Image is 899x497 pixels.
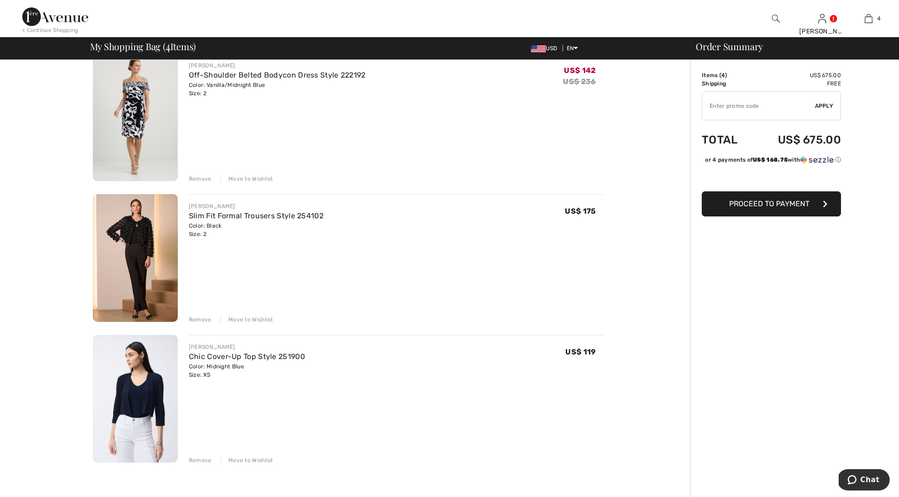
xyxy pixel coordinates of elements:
div: Remove [189,315,212,324]
a: Off-Shoulder Belted Bodycon Dress Style 222192 [189,71,366,79]
img: Sezzle [800,156,834,164]
div: Color: Vanilla/Midnight Blue Size: 2 [189,81,366,98]
div: Remove [189,456,212,464]
img: Slim Fit Formal Trousers Style 254102 [93,194,178,322]
img: Off-Shoulder Belted Bodycon Dress Style 222192 [93,53,178,181]
span: My Shopping Bag ( Items) [90,42,196,51]
div: Move to Wishlist [220,315,273,324]
div: Move to Wishlist [220,175,273,183]
div: Order Summary [685,42,893,51]
span: US$ 119 [565,347,595,356]
td: US$ 675.00 [752,71,841,79]
span: 4 [877,14,880,23]
div: or 4 payments of with [705,156,841,164]
a: Chic Cover-Up Top Style 251900 [189,352,305,361]
div: < Continue Shopping [22,26,78,34]
iframe: PayPal-paypal [702,167,841,188]
input: Promo code [702,92,815,120]
span: 4 [166,39,170,52]
div: Color: Midnight Blue Size: XS [189,362,305,379]
td: Items ( ) [702,71,752,79]
span: Apply [815,102,834,110]
td: Free [752,79,841,88]
div: [PERSON_NAME] [189,343,305,351]
a: Sign In [818,14,826,23]
div: Remove [189,175,212,183]
span: USD [531,45,561,52]
s: US$ 236 [563,77,595,86]
span: US$ 175 [565,207,595,216]
img: search the website [772,13,780,24]
div: [PERSON_NAME] [189,202,323,210]
td: Shipping [702,79,752,88]
img: US Dollar [531,45,546,52]
span: 4 [721,72,725,78]
div: [PERSON_NAME] [189,61,366,70]
div: Move to Wishlist [220,456,273,464]
img: My Info [818,13,826,24]
span: US$ 142 [564,66,595,75]
span: US$ 168.75 [753,157,788,163]
div: or 4 payments ofUS$ 168.75withSezzle Click to learn more about Sezzle [702,156,841,167]
div: [PERSON_NAME] [799,26,845,36]
img: Chic Cover-Up Top Style 251900 [93,335,178,463]
span: EN [567,45,578,52]
button: Proceed to Payment [702,191,841,216]
td: Total [702,124,752,156]
span: Proceed to Payment [729,199,809,208]
img: 1ère Avenue [22,7,88,26]
img: My Bag [865,13,873,24]
iframe: Opens a widget where you can chat to one of our agents [839,469,890,492]
a: 4 [846,13,891,24]
a: Slim Fit Formal Trousers Style 254102 [189,211,323,220]
td: US$ 675.00 [752,124,841,156]
div: Color: Black Size: 2 [189,222,323,238]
